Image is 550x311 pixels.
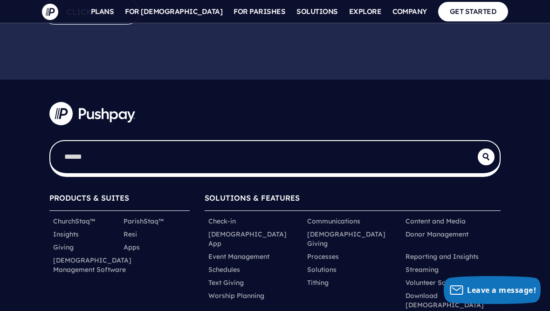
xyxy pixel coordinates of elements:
a: Event Management [208,252,269,261]
a: ParishStaq™ [124,216,164,226]
a: Schedules [208,265,240,274]
a: [DEMOGRAPHIC_DATA] Management Software [53,256,131,274]
a: [DEMOGRAPHIC_DATA] Giving [307,230,399,248]
a: GET STARTED [438,2,509,21]
a: Reporting and Insights [406,252,479,261]
a: Apps [124,243,140,252]
a: Volunteer Scheduling [406,278,472,287]
h6: PRODUCTS & SUITES [49,189,190,211]
span: Leave a message! [467,285,536,295]
a: Check-in [208,216,236,226]
a: Solutions [307,265,337,274]
a: ChurchStaq™ [53,216,95,226]
a: Worship Planning [208,291,264,300]
a: Tithing [307,278,329,287]
a: Text Giving [208,278,244,287]
button: Leave a message! [444,276,541,304]
a: Donor Management [406,230,468,239]
a: Giving [53,243,74,252]
a: Resi [124,230,137,239]
a: Communications [307,216,360,226]
a: [DEMOGRAPHIC_DATA] App [208,230,300,248]
a: Insights [53,230,79,239]
a: Content and Media [406,216,466,226]
a: Streaming [406,265,439,274]
h6: SOLUTIONS & FEATURES [205,189,501,211]
a: Processes [307,252,339,261]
